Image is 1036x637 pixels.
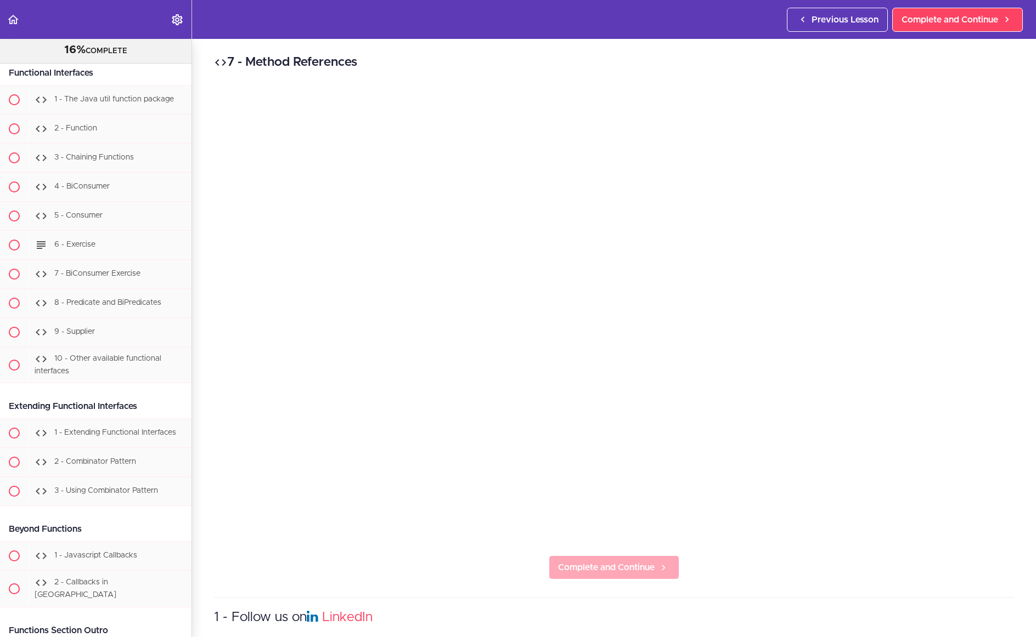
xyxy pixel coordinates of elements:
span: 5 - Consumer [54,212,103,219]
span: 6 - Exercise [54,241,95,248]
span: 10 - Other available functional interfaces [35,355,161,375]
a: Complete and Continue [549,555,679,579]
svg: Settings Menu [171,13,184,26]
span: 2 - Function [54,124,97,132]
span: Previous Lesson [812,13,879,26]
h3: 1 - Follow us on [214,608,1014,627]
span: 2 - Combinator Pattern [54,458,136,466]
span: 4 - BiConsumer [54,183,110,190]
span: Complete and Continue [902,13,998,26]
a: LinkedIn [322,611,373,624]
span: 2 - Callbacks in [GEOGRAPHIC_DATA] [35,579,116,599]
a: Complete and Continue [892,8,1023,32]
a: Previous Lesson [787,8,888,32]
span: 1 - Javascript Callbacks [54,552,137,560]
span: 8 - Predicate and BiPredicates [54,299,161,306]
span: 1 - Extending Functional Interfaces [54,429,176,437]
div: COMPLETE [14,43,178,58]
svg: Back to course curriculum [7,13,20,26]
span: 1 - The Java util function package [54,95,174,103]
span: Complete and Continue [558,561,655,574]
span: 16% [64,44,86,55]
span: 3 - Chaining Functions [54,153,134,161]
h2: 7 - Method References [214,53,1014,72]
span: 9 - Supplier [54,328,95,335]
span: 7 - BiConsumer Exercise [54,270,140,277]
span: 3 - Using Combinator Pattern [54,487,158,495]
